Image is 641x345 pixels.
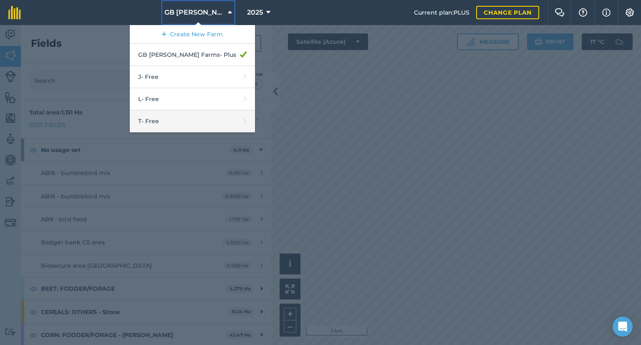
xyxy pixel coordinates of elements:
img: svg+xml;base64,PHN2ZyB4bWxucz0iaHR0cDovL3d3dy53My5vcmcvMjAwMC9zdmciIHdpZHRoPSIxNyIgaGVpZ2h0PSIxNy... [602,8,611,18]
a: T- Free [130,110,255,132]
a: Change plan [476,6,539,19]
img: A cog icon [625,8,635,17]
img: Two speech bubbles overlapping with the left bubble in the forefront [555,8,565,17]
span: 2025 [247,8,263,18]
img: A question mark icon [578,8,588,17]
span: Current plan : PLUS [414,8,469,17]
a: L- Free [130,88,255,110]
a: Create New Farm [130,25,255,44]
a: GB [PERSON_NAME] Farms- Plus [130,44,255,66]
a: J- Free [130,66,255,88]
img: fieldmargin Logo [8,6,21,19]
span: GB [PERSON_NAME] Farms [164,8,225,18]
div: Open Intercom Messenger [613,317,633,337]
